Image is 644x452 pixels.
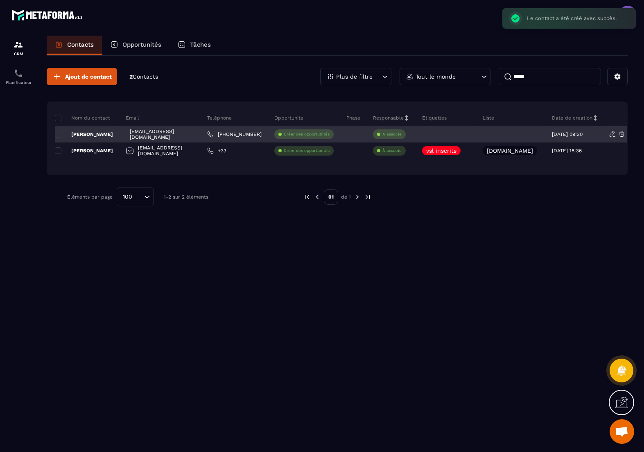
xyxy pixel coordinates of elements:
[67,194,113,200] p: Éléments par page
[487,148,533,154] p: [DOMAIN_NAME]
[364,193,371,201] img: next
[55,115,110,121] p: Nom du contact
[382,148,402,154] p: À associe
[133,73,158,80] span: Contacts
[207,115,232,121] p: Téléphone
[14,68,23,78] img: scheduler
[65,72,112,81] span: Ajout de contact
[55,147,113,154] p: [PERSON_NAME]
[126,115,139,121] p: Email
[422,115,447,121] p: Étiquettes
[2,52,35,56] p: CRM
[190,41,211,48] p: Tâches
[169,36,219,55] a: Tâches
[67,41,94,48] p: Contacts
[346,115,360,121] p: Phase
[341,194,351,200] p: de 1
[354,193,361,201] img: next
[373,115,404,121] p: Responsable
[483,115,494,121] p: Liste
[552,131,583,137] p: [DATE] 09:30
[426,148,456,154] p: vsl inscrits
[382,131,402,137] p: À associe
[552,148,582,154] p: [DATE] 18:36
[284,148,330,154] p: Créer des opportunités
[102,36,169,55] a: Opportunités
[416,74,456,79] p: Tout le monde
[14,40,23,50] img: formation
[303,193,311,201] img: prev
[2,80,35,85] p: Planificateur
[207,147,226,154] a: +33
[164,194,208,200] p: 1-2 sur 2 éléments
[324,189,338,205] p: 01
[47,36,102,55] a: Contacts
[2,34,35,62] a: formationformationCRM
[55,131,113,138] p: [PERSON_NAME]
[314,193,321,201] img: prev
[610,419,634,444] div: Ouvrir le chat
[2,62,35,91] a: schedulerschedulerPlanificateur
[129,73,158,81] p: 2
[11,7,85,23] img: logo
[336,74,373,79] p: Plus de filtre
[552,115,592,121] p: Date de création
[122,41,161,48] p: Opportunités
[274,115,303,121] p: Opportunité
[117,188,154,206] div: Search for option
[120,192,135,201] span: 100
[135,192,142,201] input: Search for option
[207,131,262,138] a: [PHONE_NUMBER]
[47,68,117,85] button: Ajout de contact
[284,131,330,137] p: Créer des opportunités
